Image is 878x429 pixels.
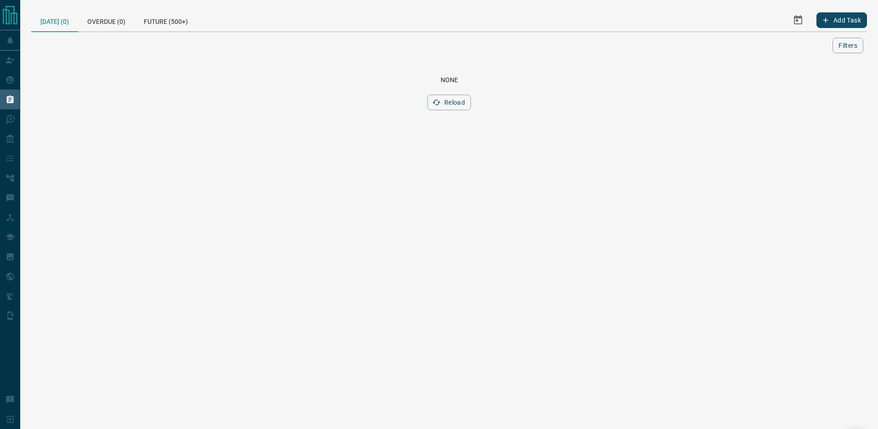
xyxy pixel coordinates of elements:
div: Overdue (0) [78,9,135,31]
button: Reload [427,95,471,110]
button: Filters [833,38,863,53]
div: None [42,76,856,84]
button: Add Task [816,12,867,28]
button: Select Date Range [787,9,809,31]
div: [DATE] (0) [31,9,78,32]
div: Future (500+) [135,9,197,31]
